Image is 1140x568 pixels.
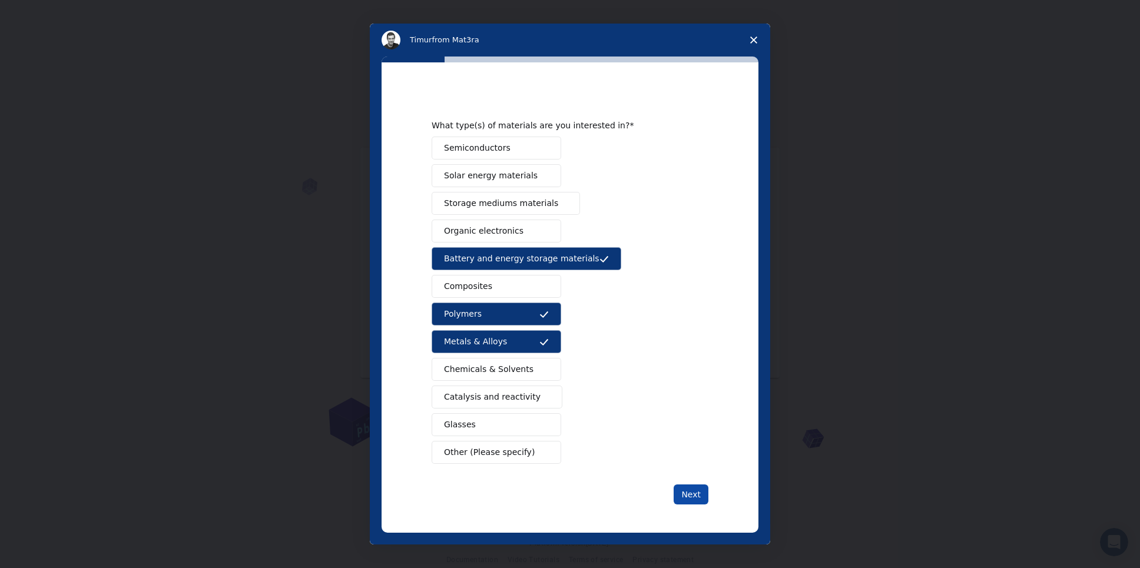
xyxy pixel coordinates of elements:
[432,120,691,131] div: What type(s) of materials are you interested in?
[432,358,561,381] button: Chemicals & Solvents
[444,391,541,403] span: Catalysis and reactivity
[444,336,507,348] span: Metals & Alloys
[444,253,599,265] span: Battery and energy storage materials
[444,197,558,210] span: Storage mediums materials
[444,446,535,459] span: Other (Please specify)
[432,275,561,298] button: Composites
[444,225,523,237] span: Organic electronics
[432,386,562,408] button: Catalysis and reactivity
[410,35,432,44] span: Timur
[432,220,561,243] button: Organic electronics
[444,142,511,154] span: Semiconductors
[432,413,561,436] button: Glasses
[444,308,482,320] span: Polymers
[444,280,492,293] span: Composites
[444,418,476,431] span: Glasses
[444,170,538,182] span: Solar energy materials
[432,247,621,270] button: Battery and energy storage materials
[674,484,708,504] button: Next
[432,192,580,215] button: Storage mediums materials
[382,31,400,49] img: Profile image for Timur
[432,35,479,44] span: from Mat3ra
[432,441,561,464] button: Other (Please specify)
[432,164,561,187] button: Solar energy materials
[737,24,770,57] span: Close survey
[432,303,561,325] button: Polymers
[432,330,561,353] button: Metals & Alloys
[432,137,561,160] button: Semiconductors
[24,8,65,19] span: Soporte
[444,363,533,376] span: Chemicals & Solvents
